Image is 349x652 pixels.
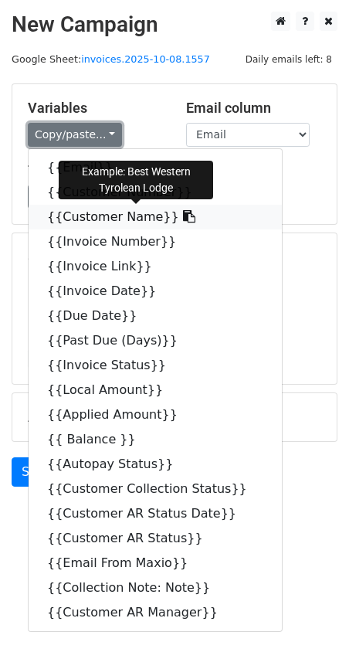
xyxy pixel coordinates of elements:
[29,279,282,304] a: {{Invoice Date}}
[28,100,163,117] h5: Variables
[29,477,282,501] a: {{Customer Collection Status}}
[29,402,282,427] a: {{Applied Amount}}
[12,457,63,487] a: Send
[29,328,282,353] a: {{Past Due (Days)}}
[59,161,213,199] div: Example: Best Western Tyrolean Lodge
[29,452,282,477] a: {{Autopay Status}}
[186,100,321,117] h5: Email column
[81,53,210,65] a: invoices.2025-10-08.1557
[29,378,282,402] a: {{Local Amount}}
[240,51,337,68] span: Daily emails left: 8
[29,353,282,378] a: {{Invoice Status}}
[29,427,282,452] a: {{ Balance }}
[29,229,282,254] a: {{Invoice Number}}
[29,551,282,576] a: {{Email From Maxio}}
[12,12,337,38] h2: New Campaign
[29,304,282,328] a: {{Due Date}}
[272,578,349,652] iframe: Chat Widget
[28,123,122,147] a: Copy/paste...
[29,576,282,600] a: {{Collection Note: Note}}
[29,526,282,551] a: {{Customer AR Status}}
[29,254,282,279] a: {{Invoice Link}}
[29,600,282,625] a: {{Customer AR Manager}}
[12,53,210,65] small: Google Sheet:
[29,501,282,526] a: {{Customer AR Status Date}}
[29,155,282,180] a: {{Email}}
[29,205,282,229] a: {{Customer Name}}
[240,53,337,65] a: Daily emails left: 8
[29,180,282,205] a: {{Customer Number}}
